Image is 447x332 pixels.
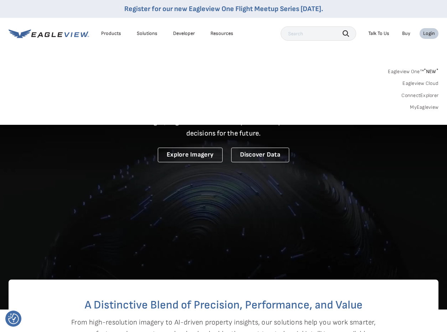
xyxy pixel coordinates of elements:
span: NEW [424,68,438,75]
a: Discover Data [231,148,289,162]
a: ConnectExplorer [401,92,438,99]
button: Consent Preferences [8,313,19,324]
div: Solutions [137,30,157,37]
input: Search [281,26,356,41]
h2: A Distinctive Blend of Precision, Performance, and Value [37,300,410,311]
img: Revisit consent button [8,313,19,324]
a: MyEagleview [410,104,438,111]
a: Developer [173,30,195,37]
a: Eagleview Cloud [402,80,438,87]
div: Resources [210,30,233,37]
a: Eagleview One™*NEW* [388,66,438,75]
a: Buy [402,30,410,37]
div: Login [423,30,435,37]
a: Register for our new Eagleview One Flight Meetup Series [DATE]. [124,5,323,13]
div: Products [101,30,121,37]
a: Explore Imagery [158,148,223,162]
div: Talk To Us [368,30,389,37]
